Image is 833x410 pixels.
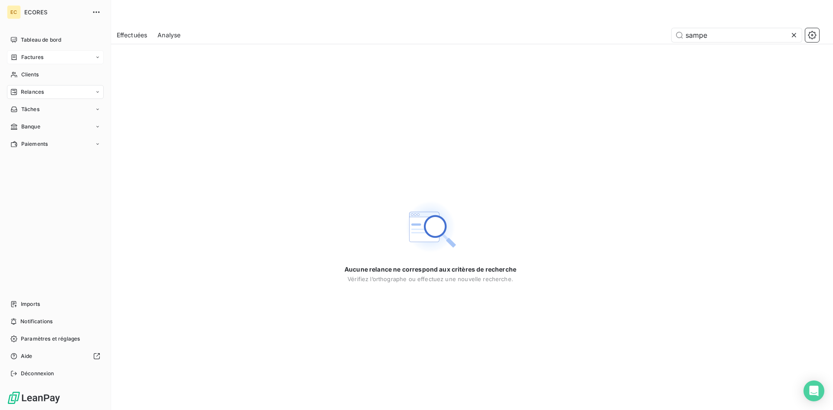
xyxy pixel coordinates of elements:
[7,102,104,116] a: Tâches
[21,36,61,44] span: Tableau de bord
[21,71,39,79] span: Clients
[20,318,52,325] span: Notifications
[21,53,43,61] span: Factures
[344,265,516,274] span: Aucune relance ne correspond aux critères de recherche
[117,31,148,39] span: Effectuées
[803,380,824,401] div: Open Intercom Messenger
[348,276,513,282] span: Vérifiez l’orthographe ou effectuez une nouvelle recherche.
[24,9,87,16] span: ECORES
[7,120,104,134] a: Banque
[157,31,180,39] span: Analyse
[21,335,80,343] span: Paramètres et réglages
[7,50,104,64] a: Factures
[7,137,104,151] a: Paiements
[7,391,61,405] img: Logo LeanPay
[21,123,40,131] span: Banque
[672,28,802,42] input: Rechercher
[7,332,104,346] a: Paramètres et réglages
[21,300,40,308] span: Imports
[7,5,21,19] div: EC
[7,85,104,99] a: Relances
[21,140,48,148] span: Paiements
[7,68,104,82] a: Clients
[7,297,104,311] a: Imports
[21,370,54,377] span: Déconnexion
[21,352,33,360] span: Aide
[21,88,44,96] span: Relances
[21,105,39,113] span: Tâches
[403,199,458,255] img: Empty state
[7,33,104,47] a: Tableau de bord
[7,349,104,363] a: Aide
